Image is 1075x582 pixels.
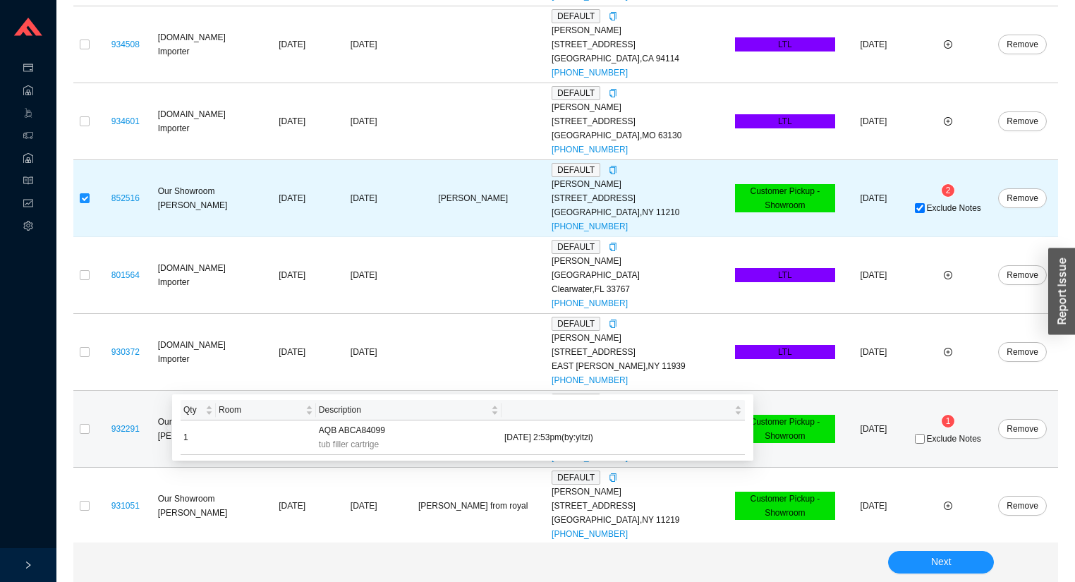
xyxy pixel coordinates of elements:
div: LTL [735,345,835,359]
a: [PHONE_NUMBER] [552,222,628,231]
a: 931051 [111,501,140,511]
sup: 2 [942,184,955,197]
a: [PHONE_NUMBER] [552,298,628,308]
div: [DATE] [333,37,394,51]
div: LTL [735,114,835,128]
a: 934508 [111,40,140,49]
span: read [23,171,33,193]
td: [DATE] [838,83,909,160]
div: Our Showroom [PERSON_NAME] [158,492,251,520]
td: 1 [181,420,216,455]
div: Copy [609,317,617,331]
span: copy [609,89,617,97]
span: Remove [1007,114,1038,128]
div: [PERSON_NAME] [552,485,729,499]
span: Remove [1007,345,1038,359]
div: [STREET_ADDRESS] [552,499,729,513]
div: [DOMAIN_NAME] Importer [158,107,251,135]
span: plus-circle [944,40,952,49]
td: [DATE] [254,237,330,314]
div: Customer Pickup - Showroom [735,184,835,212]
div: [STREET_ADDRESS] [552,114,729,128]
span: copy [609,243,617,251]
span: Remove [1007,191,1038,205]
div: Copy [609,9,617,23]
div: [STREET_ADDRESS] [552,345,729,359]
td: [DATE] [254,83,330,160]
span: DEFAULT [552,471,600,485]
div: [PERSON_NAME] [552,100,729,114]
div: [GEOGRAPHIC_DATA] [552,268,729,282]
span: DEFAULT [552,317,600,331]
td: [DATE] [254,160,330,237]
span: plus-circle [944,117,952,126]
div: Our Showroom [PERSON_NAME] [158,415,251,443]
span: 2 [946,186,951,195]
td: [DATE] [838,237,909,314]
a: [PHONE_NUMBER] [552,375,628,385]
div: [DOMAIN_NAME] Importer [158,261,251,289]
td: [PERSON_NAME] from royal [397,468,549,545]
a: 932291 [111,424,140,434]
td: [DATE] [254,314,330,391]
a: [PHONE_NUMBER] [552,529,628,539]
td: [DATE] [838,391,909,468]
div: EAST [PERSON_NAME] , NY 11939 [552,359,729,373]
td: [PERSON_NAME] [397,160,549,237]
div: [GEOGRAPHIC_DATA] , NY 11219 [552,513,729,527]
div: Copy [609,471,617,485]
div: LTL [735,37,835,51]
span: plus-circle [944,348,952,356]
input: Exclude Notes [915,203,925,213]
span: copy [609,12,617,20]
span: fund [23,193,33,216]
th: Description sortable [316,400,502,420]
span: copy [609,473,617,482]
a: 930372 [111,347,140,357]
div: [GEOGRAPHIC_DATA] , NY 11210 [552,205,729,219]
a: [PHONE_NUMBER] [552,68,628,78]
td: [DATE] [838,160,909,237]
div: Clearwater , FL 33767 [552,282,729,296]
button: Remove [998,111,1047,131]
div: [PERSON_NAME] [552,331,729,345]
span: 1 [946,416,951,426]
td: [DATE] [838,6,909,83]
span: setting [23,216,33,238]
button: Next [888,551,994,574]
a: 852516 [111,193,140,203]
div: Copy [609,240,617,254]
button: Remove [998,496,1047,516]
span: DEFAULT [552,394,600,408]
span: plus-circle [944,271,952,279]
div: [STREET_ADDRESS] [552,37,729,51]
th: undefined sortable [502,400,745,420]
span: plus-circle [944,502,952,510]
div: [DATE] 2:53pm (by: yitzi ) [504,430,742,444]
span: AQB ABCA84099 [319,423,385,437]
div: [DATE] [333,191,394,205]
div: [DOMAIN_NAME] Importer [158,338,251,366]
span: tub filler cartrige [319,437,379,451]
td: [DATE] [254,6,330,83]
td: [DATE] [838,314,909,391]
span: copy [609,320,617,328]
td: [DATE] [254,468,330,545]
span: Qty [183,403,202,417]
span: Exclude Notes [926,435,980,443]
div: Copy [609,163,617,177]
td: [PERSON_NAME] [397,391,549,468]
span: Remove [1007,422,1038,436]
button: Remove [998,419,1047,439]
button: Remove [998,342,1047,362]
div: Customer Pickup - Showroom [735,492,835,520]
span: Exclude Notes [926,204,980,212]
td: [DATE] [254,391,330,468]
span: Next [931,554,952,570]
div: [PERSON_NAME] [552,177,729,191]
div: [STREET_ADDRESS] [552,191,729,205]
span: right [24,561,32,569]
span: copy [609,166,617,174]
sup: 1 [942,415,955,428]
div: Copy [609,86,617,100]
